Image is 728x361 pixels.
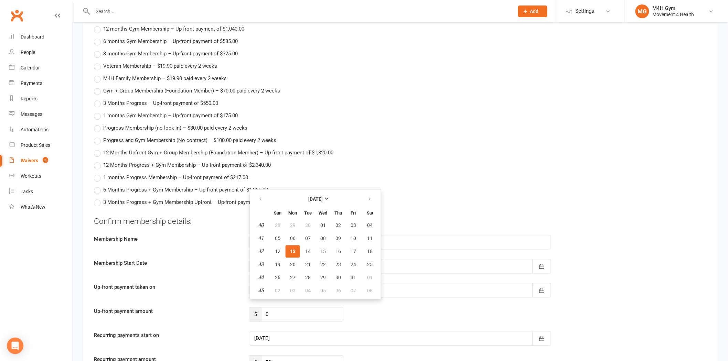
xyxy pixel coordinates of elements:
[305,236,311,241] span: 07
[320,249,326,254] span: 15
[301,271,315,284] button: 28
[301,284,315,297] button: 04
[335,236,341,241] span: 09
[21,127,49,132] div: Automations
[635,4,649,18] div: MG
[275,236,280,241] span: 05
[289,210,297,216] small: Monday
[290,275,296,280] span: 27
[334,210,342,216] small: Thursday
[331,232,345,244] button: 09
[103,136,276,143] span: Progress and Gym Membership (No contract) – $100.00 paid every 2 weeks
[103,25,244,32] span: 12 months Gym Membership – Up-front payment of $1,040.00
[258,287,264,294] em: 45
[320,275,326,280] span: 29
[21,158,38,163] div: Waivers
[103,87,280,94] span: Gym + Group Membership (Foundation Member) – $70.00 paid every 2 weeks
[103,37,238,44] span: 6 months Gym Membership – Up-front payment of $585.00
[290,288,296,293] span: 03
[301,219,315,231] button: 30
[305,275,311,280] span: 28
[305,222,311,228] span: 30
[286,258,300,271] button: 20
[275,262,280,267] span: 19
[258,261,264,267] em: 43
[305,249,311,254] span: 14
[351,236,356,241] span: 10
[9,60,73,76] a: Calendar
[103,124,247,131] span: Progress Membership (no lock in) – $80.00 paid every 2 weeks
[275,249,280,254] span: 12
[250,307,261,321] span: $
[9,122,73,138] a: Automations
[286,245,300,258] button: 13
[320,262,326,267] span: 22
[103,149,333,156] span: 12 Months Upfront Gym + Group Membership (Foundation Member) – Up-front payment of $1,820.00
[361,258,379,271] button: 25
[21,204,45,210] div: What's New
[361,219,379,231] button: 04
[275,275,280,280] span: 26
[351,249,356,254] span: 17
[316,232,330,244] button: 08
[275,288,280,293] span: 02
[367,262,373,267] span: 25
[270,245,285,258] button: 12
[9,29,73,45] a: Dashboard
[335,249,341,254] span: 16
[576,3,595,19] span: Settings
[103,99,218,106] span: 3 Months Progress – Up-front payment of $550.00
[367,222,373,228] span: 04
[304,210,312,216] small: Tuesday
[7,338,23,354] div: Open Intercom Messenger
[346,232,361,244] button: 10
[9,107,73,122] a: Messages
[89,307,245,315] label: Up-front payment amount
[9,184,73,199] a: Tasks
[316,271,330,284] button: 29
[9,91,73,107] a: Reports
[335,222,341,228] span: 02
[367,288,373,293] span: 08
[8,7,25,24] a: Clubworx
[346,245,361,258] button: 17
[89,259,245,267] label: Membership Start Date
[316,219,330,231] button: 01
[94,216,707,227] div: Confirm membership details:
[21,173,41,179] div: Workouts
[305,262,311,267] span: 21
[346,271,361,284] button: 31
[653,5,694,11] div: M4H Gym
[305,288,311,293] span: 04
[653,11,694,18] div: Movement 4 Health
[9,168,73,184] a: Workouts
[270,258,285,271] button: 19
[275,222,280,228] span: 28
[331,219,345,231] button: 02
[258,222,264,228] em: 40
[351,275,356,280] span: 31
[301,258,315,271] button: 21
[367,210,373,216] small: Saturday
[331,271,345,284] button: 30
[21,65,40,70] div: Calendar
[103,74,227,81] span: M4H Family Membership – $19.90 paid every 2 weeks
[270,271,285,284] button: 26
[270,232,285,244] button: 05
[21,111,42,117] div: Messages
[319,210,328,216] small: Wednesday
[367,275,373,280] span: 01
[335,288,341,293] span: 06
[21,189,33,194] div: Tasks
[9,153,73,168] a: Waivers 3
[320,236,326,241] span: 08
[361,271,379,284] button: 01
[103,173,248,180] span: 1 months Progress Membership – Up-front payment of $217.00
[9,199,73,215] a: What's New
[290,249,296,254] span: 13
[290,222,296,228] span: 29
[301,232,315,244] button: 07
[530,9,539,14] span: Add
[274,210,281,216] small: Sunday
[331,245,345,258] button: 16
